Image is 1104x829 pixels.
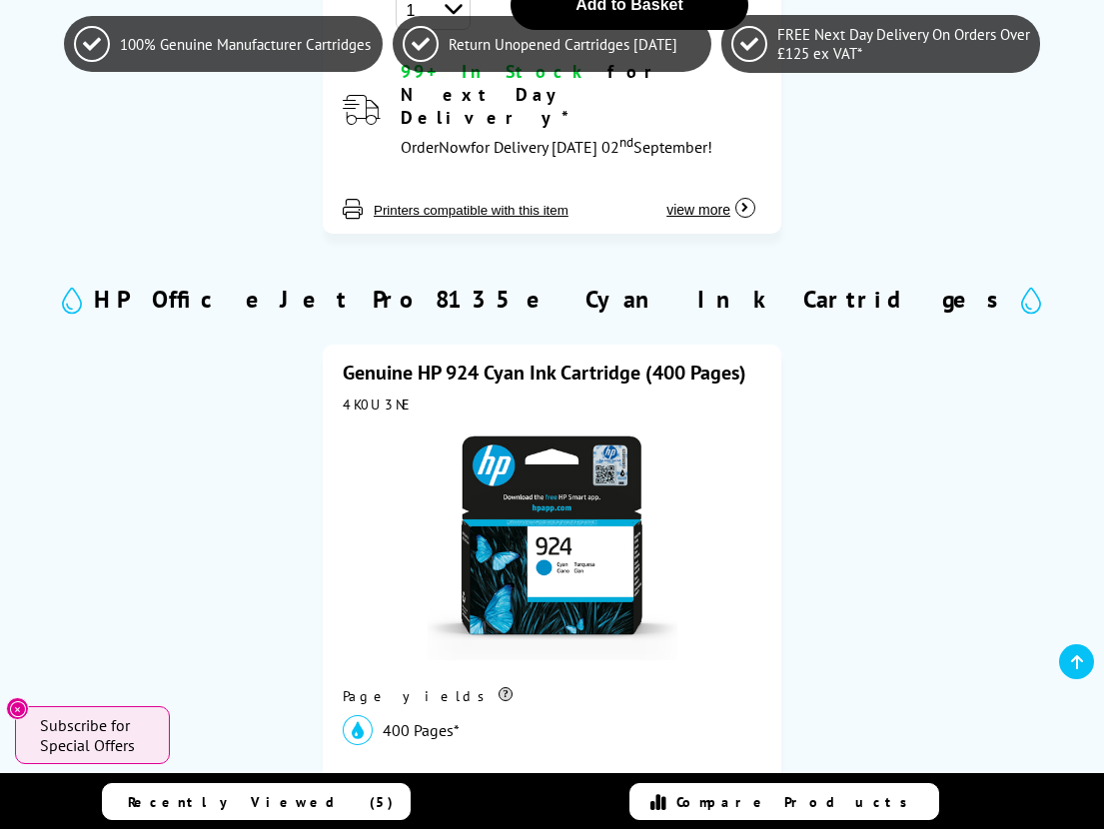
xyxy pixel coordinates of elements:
[401,60,761,162] div: modal_delivery
[383,720,460,740] span: 400 Pages*
[343,396,761,414] div: 4K0U3NE
[428,423,677,673] img: HP 924 Cyan Ink Cartridge (400 Pages)
[343,687,761,705] div: Page yields
[368,202,574,219] button: Printers compatible with this item
[676,793,918,811] span: Compare Products
[401,60,680,129] span: for Next Day Delivery*
[94,284,1011,315] h2: HP OfficeJet Pro 8135e Cyan Ink Cartridges
[102,783,412,820] a: Recently Viewed (5)
[629,783,939,820] a: Compare Products
[449,35,701,54] span: Return Unopened Cartridges [DATE]
[619,133,633,151] sup: nd
[343,360,746,386] a: Genuine HP 924 Cyan Ink Cartridge (400 Pages)
[401,137,712,157] span: Order for Delivery [DATE] 02 September!
[6,697,29,720] button: Close
[777,25,1030,63] span: FREE Next Day Delivery On Orders Over £125 ex VAT*
[128,793,394,811] span: Recently Viewed (5)
[439,137,471,157] span: Now
[660,181,761,219] button: view more
[120,35,373,54] span: 100% Genuine Manufacturer Cartridges
[343,715,373,745] img: cyan_icon.svg
[666,202,730,218] span: view more
[40,715,150,755] span: Subscribe for Special Offers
